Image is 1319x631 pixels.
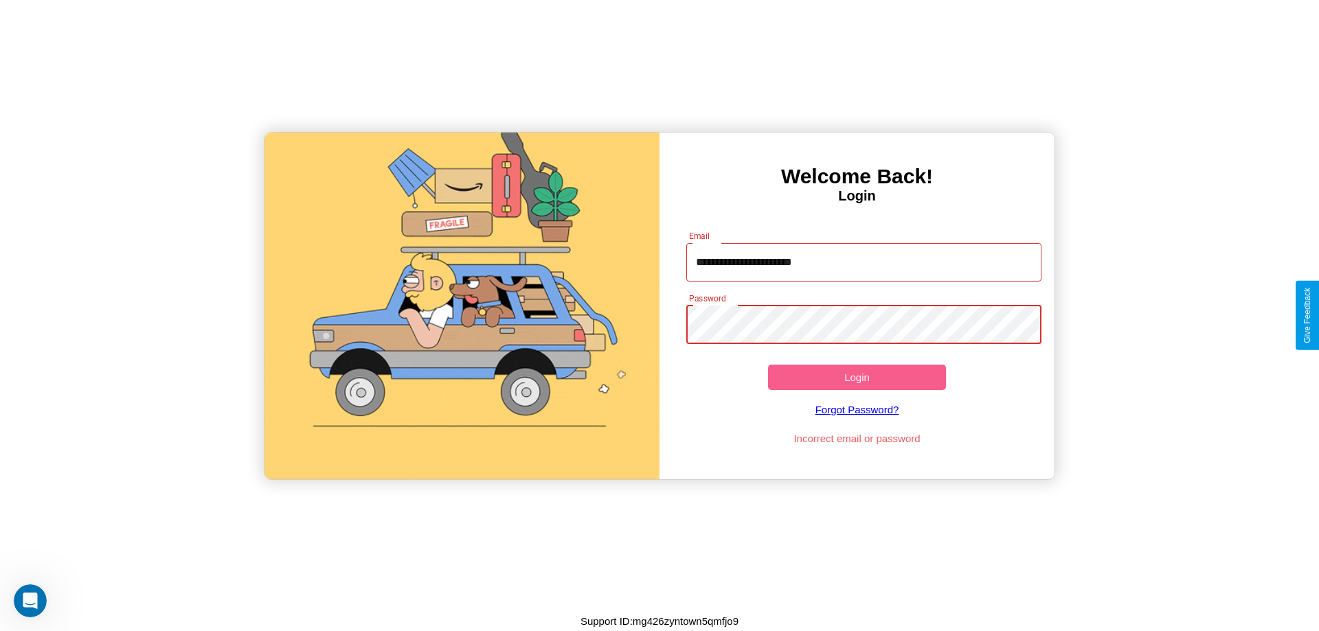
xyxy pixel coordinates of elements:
img: gif [264,133,659,479]
label: Email [689,230,710,242]
div: Give Feedback [1303,288,1312,343]
p: Incorrect email or password [679,429,1035,448]
a: Forgot Password? [679,390,1035,429]
h3: Welcome Back! [659,165,1055,188]
p: Support ID: mg426zyntown5qmfjo9 [580,612,739,630]
h4: Login [659,188,1055,204]
label: Password [689,292,725,304]
iframe: Intercom live chat [14,584,47,617]
button: Login [768,365,946,390]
